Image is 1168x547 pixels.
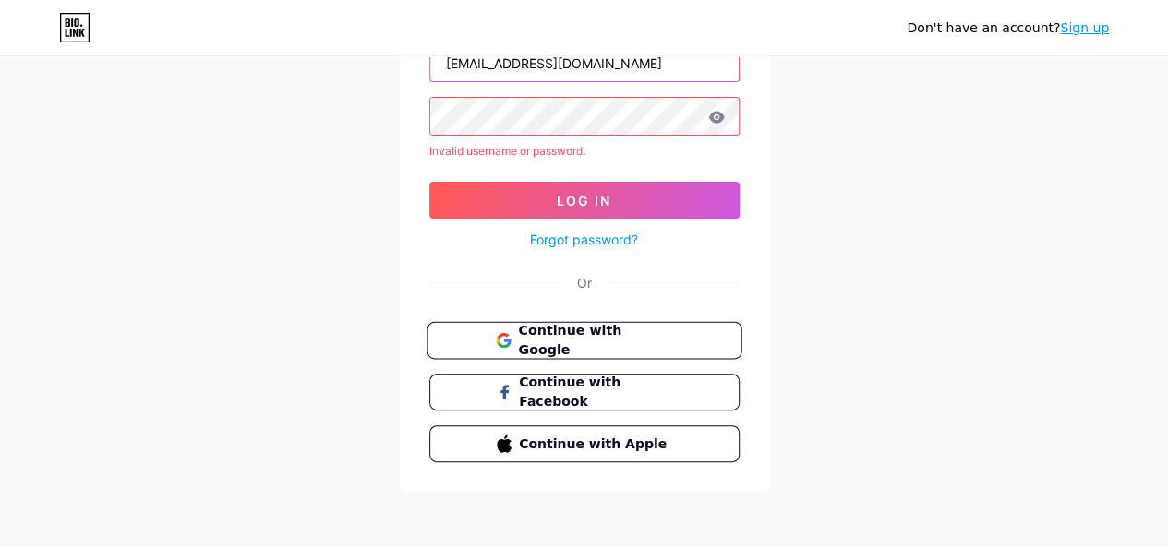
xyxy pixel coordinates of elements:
div: Don't have an account? [907,18,1109,38]
button: Continue with Facebook [429,374,740,410]
span: Continue with Facebook [519,373,671,411]
button: Continue with Apple [429,425,740,462]
span: Continue with Google [518,321,672,361]
button: Continue with Google [427,322,741,360]
a: Sign up [1060,20,1109,35]
a: Forgot password? [530,230,638,249]
button: Log In [429,182,740,219]
a: Continue with Google [429,322,740,359]
span: Continue with Apple [519,434,671,454]
span: Log In [557,193,611,208]
input: Username [430,44,739,81]
div: Or [577,273,592,292]
div: Invalid username or password. [429,143,740,160]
